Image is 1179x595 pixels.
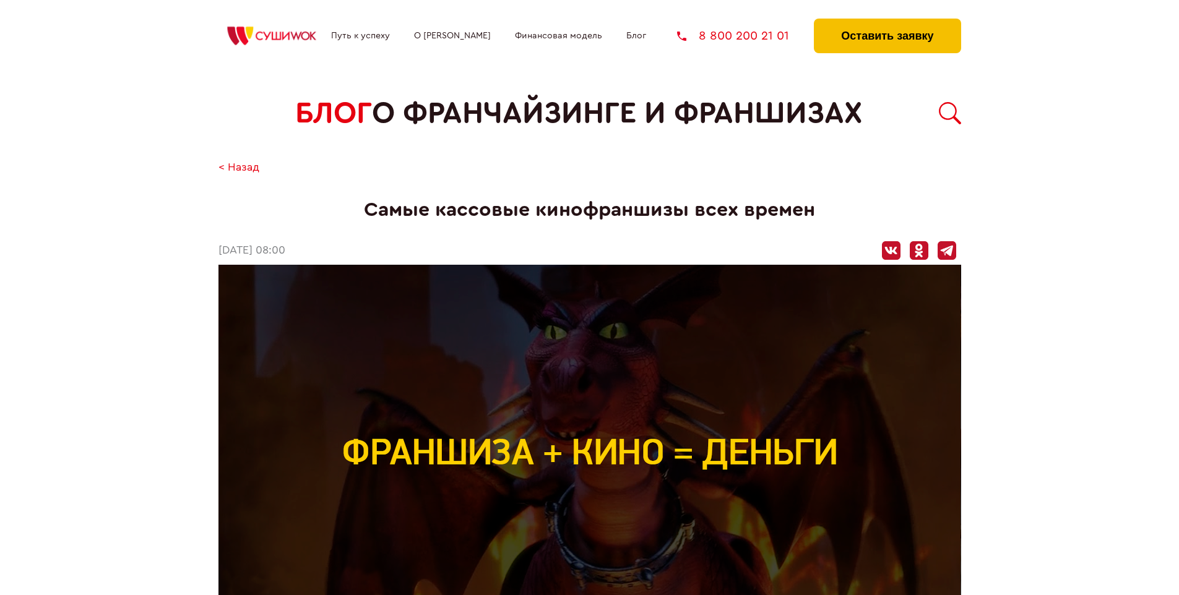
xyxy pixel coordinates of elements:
span: 8 800 200 21 01 [699,30,789,42]
time: [DATE] 08:00 [218,244,285,257]
a: Блог [626,31,646,41]
a: 8 800 200 21 01 [677,30,789,42]
a: Финансовая модель [515,31,602,41]
span: о франчайзинге и франшизах [372,96,862,131]
h1: Самые кассовые кинофраншизы всех времен [218,199,961,221]
button: Оставить заявку [814,19,961,53]
span: БЛОГ [295,96,372,131]
a: < Назад [218,161,259,174]
a: Путь к успеху [331,31,390,41]
a: О [PERSON_NAME] [414,31,491,41]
